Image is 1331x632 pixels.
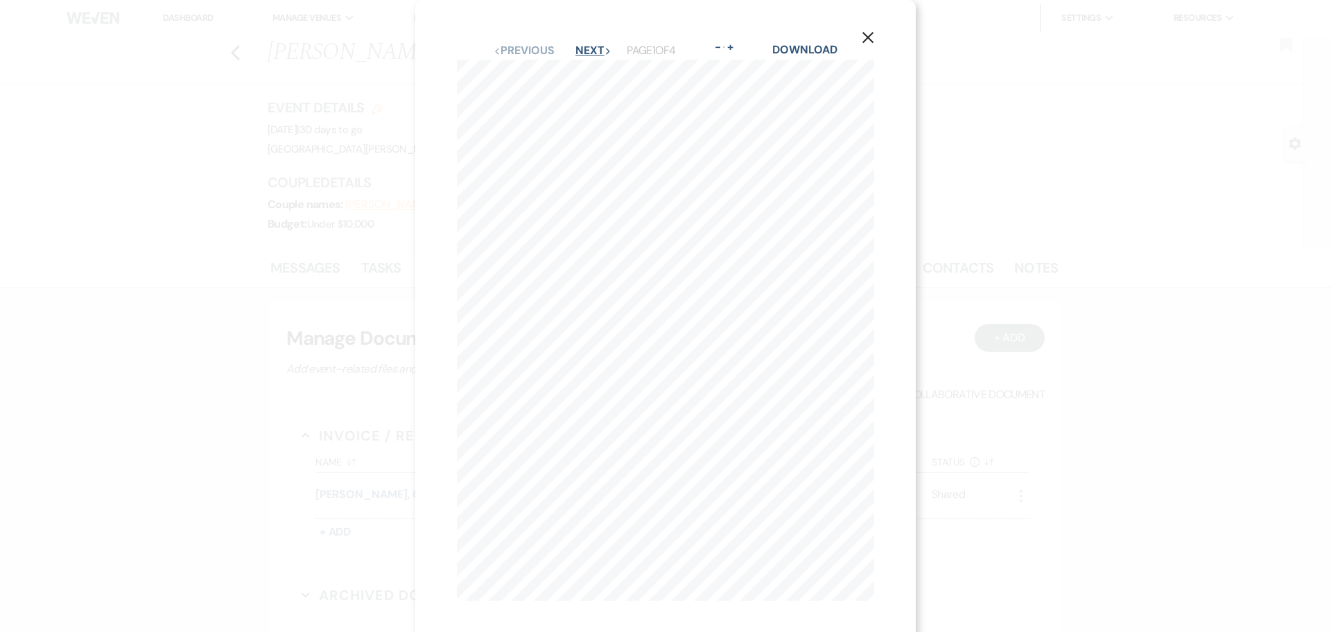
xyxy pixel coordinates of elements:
[575,45,611,56] button: Next
[712,42,723,53] button: -
[725,42,736,53] button: +
[494,45,554,56] button: Previous
[627,42,675,60] p: Page 1 of 4
[772,42,837,57] a: Download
